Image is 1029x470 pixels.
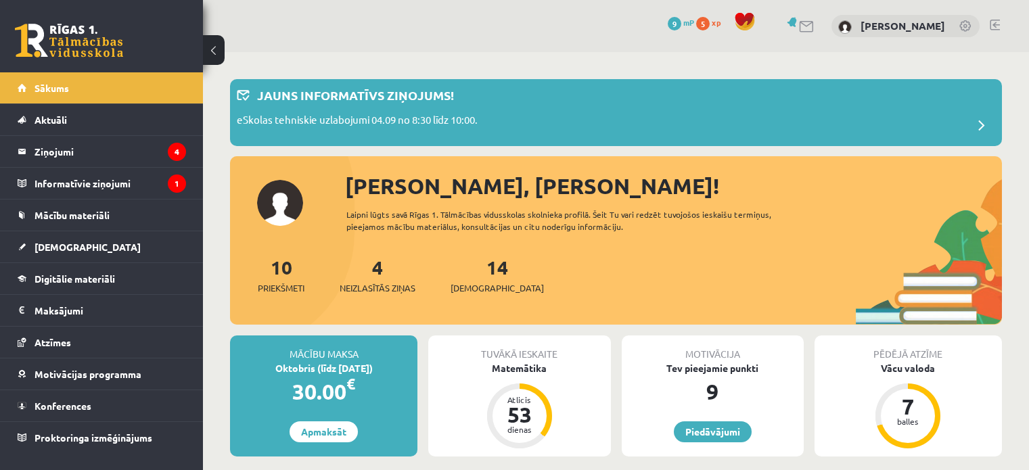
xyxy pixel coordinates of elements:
[622,375,804,408] div: 9
[683,17,694,28] span: mP
[35,431,152,444] span: Proktoringa izmēģinājums
[290,421,358,442] a: Apmaksāt
[35,168,186,199] legend: Informatīvie ziņojumi
[168,174,186,193] i: 1
[888,417,928,425] div: balles
[35,273,115,285] span: Digitālie materiāli
[35,209,110,221] span: Mācību materiāli
[15,24,123,57] a: Rīgas 1. Tālmācības vidusskola
[18,422,186,453] a: Proktoringa izmēģinājums
[35,295,186,326] legend: Maksājumi
[237,112,478,131] p: eSkolas tehniskie uzlabojumi 04.09 no 8:30 līdz 10:00.
[622,335,804,361] div: Motivācija
[258,281,304,295] span: Priekšmeti
[35,368,141,380] span: Motivācijas programma
[35,136,186,167] legend: Ziņojumi
[345,170,1002,202] div: [PERSON_NAME], [PERSON_NAME]!
[230,335,417,361] div: Mācību maksa
[696,17,710,30] span: 5
[237,86,995,139] a: Jauns informatīvs ziņojums! eSkolas tehniskie uzlabojumi 04.09 no 8:30 līdz 10:00.
[35,82,69,94] span: Sākums
[35,114,67,126] span: Aktuāli
[18,358,186,390] a: Motivācijas programma
[668,17,681,30] span: 9
[712,17,721,28] span: xp
[340,255,415,295] a: 4Neizlasītās ziņas
[668,17,694,28] a: 9 mP
[35,336,71,348] span: Atzīmes
[888,396,928,417] div: 7
[258,255,304,295] a: 10Priekšmeti
[838,20,852,34] img: Elizabete Miķēna
[18,72,186,103] a: Sākums
[230,361,417,375] div: Oktobris (līdz [DATE])
[622,361,804,375] div: Tev pieejamie punkti
[346,374,355,394] span: €
[815,361,1002,450] a: Vācu valoda 7 balles
[18,263,186,294] a: Digitālie materiāli
[18,390,186,421] a: Konferences
[428,335,610,361] div: Tuvākā ieskaite
[18,231,186,262] a: [DEMOGRAPHIC_DATA]
[428,361,610,450] a: Matemātika Atlicis 53 dienas
[499,396,540,404] div: Atlicis
[257,86,454,104] p: Jauns informatīvs ziņojums!
[815,335,1002,361] div: Pēdējā atzīme
[451,281,544,295] span: [DEMOGRAPHIC_DATA]
[499,404,540,425] div: 53
[815,361,1002,375] div: Vācu valoda
[428,361,610,375] div: Matemātika
[168,143,186,161] i: 4
[18,327,186,358] a: Atzīmes
[230,375,417,408] div: 30.00
[451,255,544,295] a: 14[DEMOGRAPHIC_DATA]
[696,17,727,28] a: 5 xp
[499,425,540,433] div: dienas
[674,421,752,442] a: Piedāvājumi
[18,295,186,326] a: Maksājumi
[340,281,415,295] span: Neizlasītās ziņas
[18,168,186,199] a: Informatīvie ziņojumi1
[18,136,186,167] a: Ziņojumi4
[35,400,91,412] span: Konferences
[18,199,186,231] a: Mācību materiāli
[861,19,945,32] a: [PERSON_NAME]
[18,104,186,135] a: Aktuāli
[346,208,810,233] div: Laipni lūgts savā Rīgas 1. Tālmācības vidusskolas skolnieka profilā. Šeit Tu vari redzēt tuvojošo...
[35,241,141,253] span: [DEMOGRAPHIC_DATA]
